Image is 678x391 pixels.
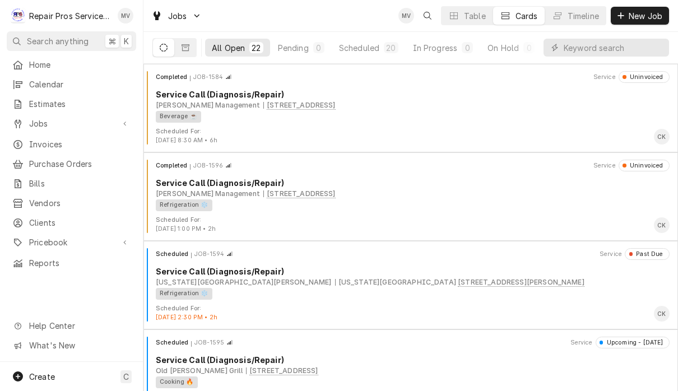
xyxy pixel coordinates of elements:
div: Scheduled [339,42,379,54]
div: Object Subtext [156,366,670,376]
a: Go to Jobs [147,7,206,25]
a: Vendors [7,194,136,212]
span: Help Center [29,320,129,332]
div: Card Footer Primary Content [654,129,670,145]
div: Card Footer Extra Context [156,127,217,145]
div: Repair Pros Services Inc [29,10,112,22]
div: Caleb Kvale's Avatar [654,217,670,233]
div: CK [654,129,670,145]
div: Object Tag List [156,111,666,123]
span: What's New [29,339,129,351]
button: Open search [419,7,436,25]
div: Card Footer Primary Content [654,306,670,322]
span: [DATE] 2:30 PM • 2h [156,314,217,321]
div: Object Subtext Secondary [335,277,584,287]
span: Invoices [29,138,131,150]
span: Purchase Orders [29,158,131,170]
div: 0 [526,42,532,54]
div: Repair Pros Services Inc's Avatar [10,8,26,24]
div: Object Subtext Primary [156,189,260,199]
button: New Job [611,7,669,25]
div: Card Header [148,71,674,82]
div: Refrigeration ❄️ [156,288,212,300]
div: Object Subtext [156,100,670,110]
div: Card Header [148,337,674,348]
div: Cooking 🔥 [156,376,198,388]
div: Object ID [193,161,223,170]
span: Reports [29,257,131,269]
div: MV [118,8,133,24]
div: Card Header Secondary Content [593,71,670,82]
a: Go to Pricebook [7,233,136,252]
div: Object Extra Context Header [593,73,616,82]
a: Clients [7,213,136,232]
span: Search anything [27,35,89,47]
span: Vendors [29,197,131,209]
div: All Open [212,42,245,54]
div: Object Subtext Primary [156,277,331,287]
div: Cards [516,10,538,22]
div: Card Body [148,177,674,211]
span: Calendar [29,78,131,90]
a: Go to Jobs [7,114,136,133]
div: Caleb Kvale's Avatar [654,306,670,322]
div: Refrigeration ❄️ [156,199,212,211]
div: Object Title [156,354,670,366]
a: Home [7,55,136,74]
div: Object Extra Context Header [570,338,593,347]
div: Card Footer [148,304,674,322]
div: Object Title [156,177,670,189]
div: Past Due [633,250,663,259]
div: Card Header [148,248,674,259]
div: 0 [464,42,471,54]
div: CK [654,306,670,322]
div: Table [464,10,486,22]
div: On Hold [487,42,519,54]
div: Object Extra Context Header [593,161,616,170]
span: [DATE] 8:30 AM • 6h [156,137,217,144]
div: Uninvoiced [626,73,663,82]
div: Object Extra Context Footer Label [156,127,217,136]
div: Uninvoiced [626,161,663,170]
div: Card Header Primary Content [156,71,232,82]
div: Object Title [156,89,670,100]
div: Card Header [148,160,674,171]
div: Object Extra Context Footer Value [156,225,216,234]
button: Search anything⌘K [7,31,136,51]
div: Card Footer Extra Context [156,216,216,234]
div: Mindy Volker's Avatar [118,8,133,24]
span: Home [29,59,131,71]
a: Purchase Orders [7,155,136,173]
a: Go to Help Center [7,316,136,335]
div: Beverage ☕ [156,111,201,123]
div: Mindy Volker's Avatar [398,8,414,24]
span: New Job [626,10,665,22]
div: Object State [156,161,191,170]
a: Invoices [7,135,136,153]
a: Reports [7,254,136,272]
div: Object Extra Context Header [600,250,622,259]
span: Clients [29,217,131,229]
div: Card Header Secondary Content [600,248,670,259]
span: Estimates [29,98,131,110]
div: Object Subtext Secondary [263,100,336,110]
div: Object Subtext Secondary [246,366,318,376]
div: Object Status [596,337,670,348]
div: Card Footer Extra Context [156,304,217,322]
div: Card Header Secondary Content [570,337,670,348]
div: CK [654,217,670,233]
div: Card Footer Primary Content [654,217,670,233]
span: Pricebook [29,236,114,248]
div: Caleb Kvale's Avatar [654,129,670,145]
a: Bills [7,174,136,193]
div: Card Header Primary Content [156,337,233,348]
div: Object Extra Context Footer Label [156,304,217,313]
div: Object Tag List [156,199,666,211]
div: Card Footer [148,127,674,145]
div: 22 [252,42,261,54]
div: 0 [315,42,322,54]
div: Object Title [156,266,670,277]
div: Object Extra Context Footer Label [156,216,216,225]
div: Object Subtext [156,277,670,287]
span: C [123,371,129,383]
